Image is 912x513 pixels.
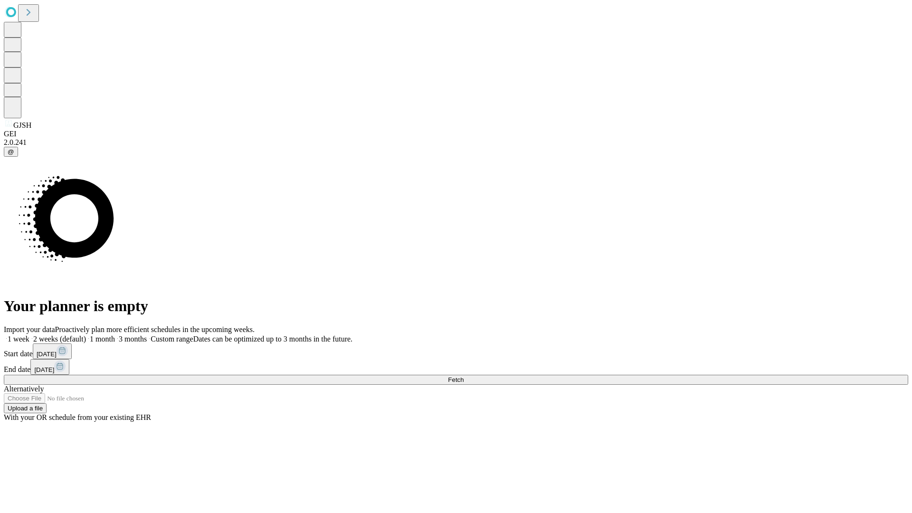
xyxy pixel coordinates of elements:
span: Dates can be optimized up to 3 months in the future. [193,335,352,343]
span: Fetch [448,376,464,383]
h1: Your planner is empty [4,297,908,315]
span: @ [8,148,14,155]
button: Upload a file [4,403,47,413]
span: Proactively plan more efficient schedules in the upcoming weeks. [55,325,255,333]
button: @ [4,147,18,157]
button: Fetch [4,375,908,385]
div: End date [4,359,908,375]
span: Import your data [4,325,55,333]
button: [DATE] [30,359,69,375]
span: 1 month [90,335,115,343]
span: [DATE] [34,366,54,373]
div: GEI [4,130,908,138]
div: 2.0.241 [4,138,908,147]
span: Custom range [151,335,193,343]
span: [DATE] [37,351,57,358]
span: Alternatively [4,385,44,393]
button: [DATE] [33,343,72,359]
span: 2 weeks (default) [33,335,86,343]
span: GJSH [13,121,31,129]
span: 3 months [119,335,147,343]
span: With your OR schedule from your existing EHR [4,413,151,421]
span: 1 week [8,335,29,343]
div: Start date [4,343,908,359]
